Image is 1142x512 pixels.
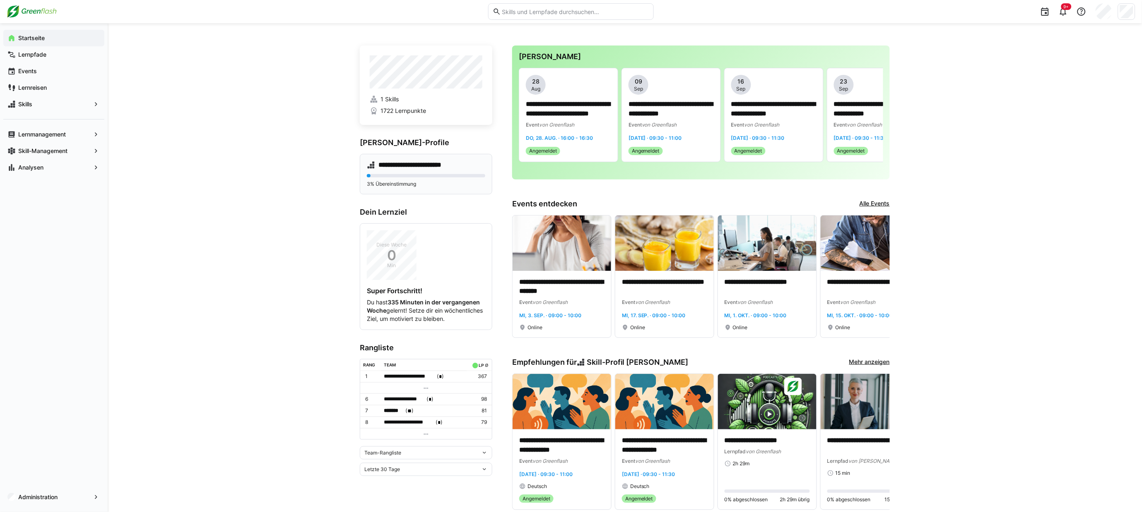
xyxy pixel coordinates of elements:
[381,107,426,115] span: 1722 Lernpunkte
[470,396,487,402] p: 98
[532,77,540,86] span: 28
[365,419,378,426] p: 8
[735,148,762,154] span: Angemeldet
[622,458,635,464] span: Event
[427,395,434,404] span: ( )
[370,95,482,103] a: 1 Skills
[519,471,573,477] span: [DATE] · 09:30 - 11:00
[512,199,577,208] h3: Events entdecken
[821,374,919,429] img: image
[587,358,689,367] span: Skill-Profil [PERSON_NAME]
[485,361,489,368] a: ø
[367,298,485,323] p: Du hast gelernt! Setze dir ein wöchentliches Ziel, um motiviert zu bleiben.
[738,77,744,86] span: 16
[885,496,913,503] span: 15 min übrig
[738,299,773,305] span: von Greenflash
[725,299,738,305] span: Event
[526,135,593,141] span: Do, 28. Aug. · 16:00 - 16:30
[780,496,810,503] span: 2h 29m übrig
[629,122,642,128] span: Event
[364,466,400,473] span: Letzte 30 Tage
[470,373,487,380] p: 367
[834,135,887,141] span: [DATE] · 09:30 - 11:30
[827,312,893,318] span: Mi, 15. Okt. · 09:00 - 10:00
[528,324,542,331] span: Online
[733,324,748,331] span: Online
[532,299,568,305] span: von Greenflash
[625,495,653,502] span: Angemeldet
[629,135,682,141] span: [DATE] · 09:30 - 11:00
[827,299,841,305] span: Event
[529,148,557,154] span: Angemeldet
[1064,4,1069,9] span: 9+
[821,215,919,271] img: image
[513,215,611,271] img: image
[632,148,660,154] span: Angemeldet
[634,86,643,92] span: Sep
[381,95,399,103] span: 1 Skills
[539,122,574,128] span: von Greenflash
[360,138,492,147] h3: [PERSON_NAME]-Profile
[840,77,848,86] span: 23
[360,208,492,217] h3: Dein Lernziel
[847,122,882,128] span: von Greenflash
[501,8,649,15] input: Skills und Lernpfade durchsuchen…
[837,148,865,154] span: Angemeldet
[839,86,848,92] span: Sep
[470,419,487,426] p: 79
[360,343,492,352] h3: Rangliste
[365,373,378,380] p: 1
[479,363,484,368] div: LP
[622,299,635,305] span: Event
[384,362,396,367] div: Team
[849,458,899,464] span: von [PERSON_NAME]
[836,324,850,331] span: Online
[365,396,378,402] p: 6
[519,458,532,464] span: Event
[827,496,871,503] span: 0% abgeschlossen
[630,483,650,490] span: Deutsch
[528,483,547,490] span: Deutsch
[733,460,750,467] span: 2h 29m
[512,358,689,367] h3: Empfehlungen für
[367,299,480,314] strong: 335 Minuten in der vergangenen Woche
[834,122,847,128] span: Event
[622,471,675,477] span: [DATE] · 09:30 - 11:30
[737,86,746,92] span: Sep
[437,372,444,381] span: ( )
[470,407,487,414] p: 81
[836,470,850,476] span: 15 min
[642,122,677,128] span: von Greenflash
[630,324,645,331] span: Online
[860,199,890,208] a: Alle Events
[513,374,611,429] img: image
[615,374,714,429] img: image
[519,52,883,61] h3: [PERSON_NAME]
[725,312,787,318] span: Mi, 1. Okt. · 09:00 - 10:00
[532,458,568,464] span: von Greenflash
[725,448,746,455] span: Lernpfad
[746,448,781,455] span: von Greenflash
[519,312,581,318] span: Mi, 3. Sep. · 09:00 - 10:00
[526,122,539,128] span: Event
[744,122,780,128] span: von Greenflash
[849,358,890,367] a: Mehr anzeigen
[635,458,670,464] span: von Greenflash
[827,458,849,464] span: Lernpfad
[406,407,414,415] span: ( )
[531,86,540,92] span: Aug
[622,312,686,318] span: Mi, 17. Sep. · 09:00 - 10:00
[718,215,817,271] img: image
[367,181,485,187] p: 3% Übereinstimmung
[731,122,744,128] span: Event
[731,135,785,141] span: [DATE] · 09:30 - 11:30
[364,450,401,456] span: Team-Rangliste
[841,299,876,305] span: von Greenflash
[367,287,485,295] h4: Super Fortschritt!
[635,77,642,86] span: 09
[725,496,768,503] span: 0% abgeschlossen
[718,374,817,429] img: image
[523,495,550,502] span: Angemeldet
[436,418,443,427] span: ( )
[519,299,532,305] span: Event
